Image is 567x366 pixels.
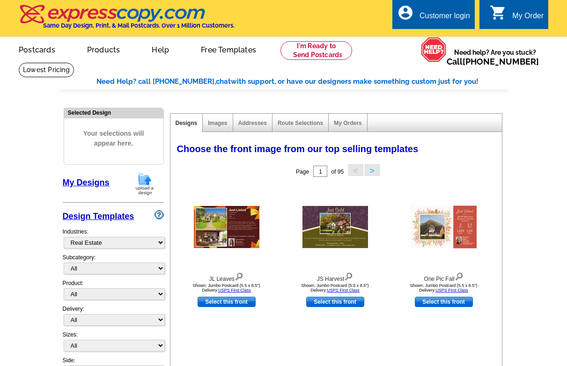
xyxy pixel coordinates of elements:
i: account_circle [397,4,414,21]
a: Addresses [238,120,267,126]
a: USPS First Class [327,288,360,293]
a: Images [208,120,227,126]
span: Call [447,57,539,66]
i: shopping_cart [490,4,507,21]
span: of 95 [331,168,344,175]
div: My Order [512,12,544,25]
div: JS Harvest [284,271,387,283]
img: upload-design [133,172,157,196]
img: help [421,37,447,62]
button: < [348,164,363,176]
img: JS Harvest [302,206,368,248]
div: Product: [63,279,164,305]
a: [PHONE_NUMBER] [463,57,539,66]
div: Industries: [63,223,164,253]
button: > [365,164,380,176]
div: Sizes: [63,330,164,356]
a: Design Templates [63,212,134,221]
a: Help [137,38,184,60]
img: view design details [455,271,464,281]
a: My Orders [334,120,361,126]
a: Designs [176,120,198,126]
a: use this design [198,297,256,307]
span: Your selections will appear here. [71,119,156,158]
div: Selected Design [64,108,163,117]
div: Shown: Jumbo Postcard (5.5 x 8.5") Delivery: [284,283,387,293]
a: Products [72,38,135,60]
img: design-wizard-help-icon.png [155,210,164,220]
img: view design details [344,271,353,281]
div: Subcategory: [63,253,164,279]
a: use this design [415,297,473,307]
a: account_circle Customer login [397,10,470,22]
div: One Pic Fall [392,271,495,283]
span: Page [296,168,309,175]
div: Need Help? call [PHONE_NUMBER], with support, or have our designers make something custom just fo... [96,76,508,87]
div: Customer login [420,12,470,25]
a: Postcards [4,38,70,60]
a: My Designs [63,178,110,187]
a: Route Selections [278,120,323,126]
span: Need help? Are you stuck? [447,48,544,66]
div: JL Leaves [175,271,278,283]
a: USPS First Class [218,288,251,293]
div: Shown: Jumbo Postcard (5.5 x 8.5") Delivery: [392,283,495,293]
span: Choose the front image from our top selling templates [177,144,419,154]
img: view design details [235,271,243,281]
a: Free Templates [186,38,271,60]
img: One Pic Fall [411,206,477,249]
img: JL Leaves [194,206,259,248]
div: Delivery: [63,305,164,330]
h4: Same Day Design, Print, & Mail Postcards. Over 1 Million Customers. [43,22,235,29]
span: chat [216,77,231,86]
a: shopping_cart My Order [490,10,544,22]
a: USPS First Class [435,288,468,293]
a: Same Day Design, Print, & Mail Postcards. Over 1 Million Customers. [19,11,235,29]
div: Shown: Jumbo Postcard (5.5 x 8.5") Delivery: [175,283,278,293]
a: use this design [306,297,364,307]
